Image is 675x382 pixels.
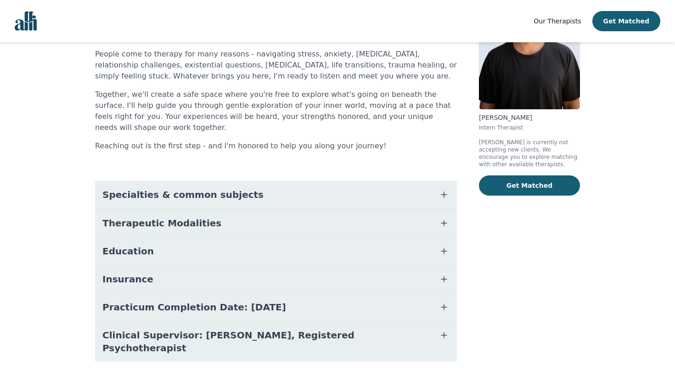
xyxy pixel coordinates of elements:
[95,265,457,293] button: Insurance
[102,301,286,314] span: Practicum Completion Date: [DATE]
[534,17,581,25] span: Our Therapists
[102,188,264,201] span: Specialties & common subjects
[102,217,221,230] span: Therapeutic Modalities
[95,293,457,321] button: Practicum Completion Date: [DATE]
[15,11,37,31] img: alli logo
[95,89,457,133] p: Together, we'll create a safe space where you're free to explore what's going on beneath the surf...
[102,245,154,258] span: Education
[479,124,580,131] p: Intern Therapist
[479,139,580,168] p: [PERSON_NAME] is currently not accepting new clients. We encourage you to explore matching with o...
[592,11,660,31] button: Get Matched
[95,209,457,237] button: Therapeutic Modalities
[534,16,581,27] a: Our Therapists
[95,321,457,362] button: Clinical Supervisor: [PERSON_NAME], Registered Psychotherapist
[102,273,153,286] span: Insurance
[95,181,457,208] button: Specialties & common subjects
[95,49,457,82] p: People come to therapy for many reasons - navigating stress, anxiety, [MEDICAL_DATA], relationshi...
[95,140,457,152] p: Reaching out is the first step - and I'm honored to help you along your journey!
[102,329,427,354] span: Clinical Supervisor: [PERSON_NAME], Registered Psychotherapist
[479,113,580,122] p: [PERSON_NAME]
[479,175,580,196] button: Get Matched
[95,237,457,265] button: Education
